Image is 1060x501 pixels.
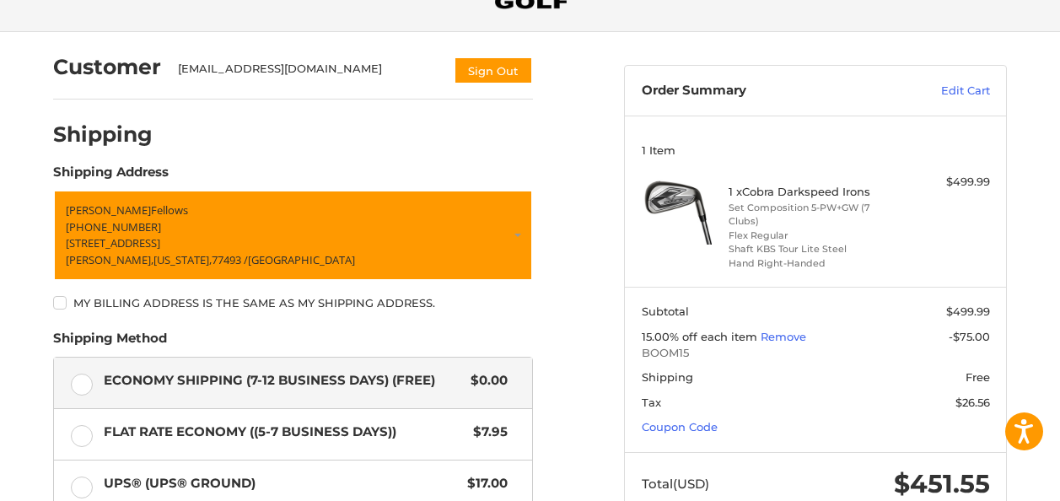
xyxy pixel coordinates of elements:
span: Economy Shipping (7-12 Business Days) (Free) [104,371,463,391]
h2: Customer [53,54,161,80]
div: $499.99 [902,174,989,191]
span: $26.56 [955,396,990,409]
a: Remove [761,330,806,343]
h3: Order Summary [642,83,879,100]
span: UPS® (UPS® Ground) [104,474,460,493]
span: Free [966,370,990,384]
label: My billing address is the same as my shipping address. [53,296,533,310]
li: Shaft KBS Tour Lite Steel [729,242,899,256]
button: Sign Out [454,57,533,84]
span: 15.00% off each item [642,330,761,343]
div: [EMAIL_ADDRESS][DOMAIN_NAME] [178,61,438,84]
span: [US_STATE], [153,252,212,267]
iframe: Google Customer Reviews [921,455,1060,501]
a: Coupon Code [642,420,718,434]
span: Tax [642,396,661,409]
span: $499.99 [946,304,990,318]
span: [PHONE_NUMBER] [66,219,161,234]
span: [STREET_ADDRESS] [66,235,160,250]
span: [PERSON_NAME] [66,202,151,218]
li: Hand Right-Handed [729,256,899,271]
h2: Shipping [53,121,153,148]
span: $7.95 [465,423,508,442]
span: -$75.00 [949,330,990,343]
h3: 1 Item [642,143,990,157]
span: Fellows [151,202,188,218]
span: 77493 / [212,252,248,267]
li: Flex Regular [729,229,899,243]
span: [GEOGRAPHIC_DATA] [248,252,355,267]
span: Shipping [642,370,693,384]
span: Total (USD) [642,476,709,492]
a: Enter or select a different address [53,190,533,281]
span: $0.00 [462,371,508,391]
span: [PERSON_NAME], [66,252,153,267]
h4: 1 x Cobra Darkspeed Irons [729,185,899,198]
span: Flat Rate Economy ((5-7 Business Days)) [104,423,465,442]
a: Edit Cart [879,83,990,100]
span: BOOM15 [642,345,990,362]
span: $451.55 [894,468,990,499]
legend: Shipping Address [53,163,169,190]
legend: Shipping Method [53,329,167,356]
span: Subtotal [642,304,689,318]
span: $17.00 [459,474,508,493]
li: Set Composition 5-PW+GW (7 Clubs) [729,201,899,229]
